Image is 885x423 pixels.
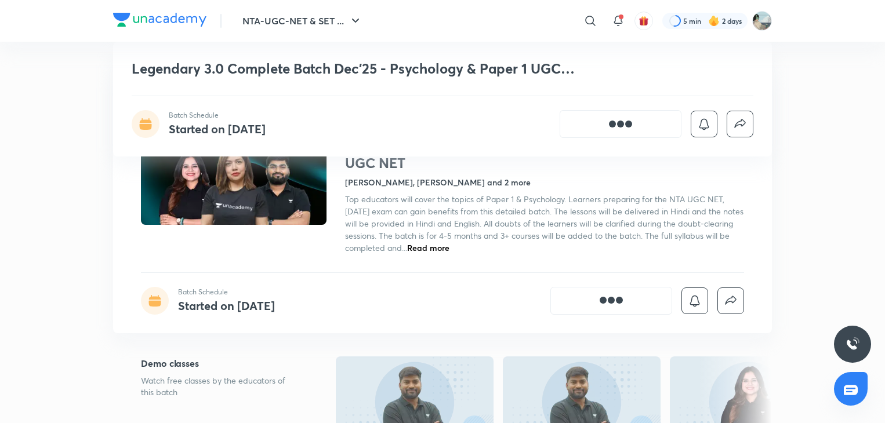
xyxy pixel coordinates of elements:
[178,298,275,313] h4: Started on [DATE]
[639,16,649,26] img: avatar
[560,110,681,138] button: [object Object]
[634,12,653,30] button: avatar
[345,194,743,253] span: Top educators will cover the topics of Paper 1 & Psychology. Learners preparing for the NTA UGC N...
[345,138,744,172] h1: Legendary 3.0 Complete Batch Dec'25 - Psychology & Paper 1 UGC NET
[169,110,266,121] p: Batch Schedule
[141,356,299,370] h5: Demo classes
[178,287,275,297] p: Batch Schedule
[752,11,772,31] img: Sanskrati Shresth
[113,13,206,27] img: Company Logo
[708,15,720,27] img: streak
[550,287,672,315] button: [object Object]
[846,337,859,351] img: ttu
[141,375,299,398] p: Watch free classes by the educators of this batch
[345,176,531,188] h4: [PERSON_NAME], [PERSON_NAME] and 2 more
[169,121,266,137] h4: Started on [DATE]
[132,60,586,77] h1: Legendary 3.0 Complete Batch Dec'25 - Psychology & Paper 1 UGC NET
[113,13,206,30] a: Company Logo
[139,119,328,226] img: Thumbnail
[407,242,449,253] span: Read more
[235,9,369,32] button: NTA-UGC-NET & SET ...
